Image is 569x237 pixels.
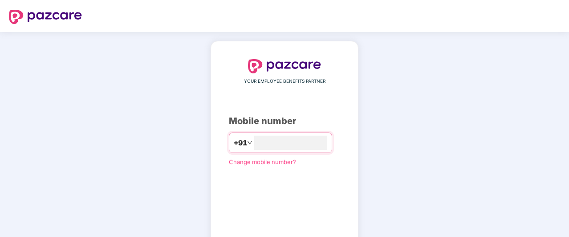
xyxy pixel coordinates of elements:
[229,114,340,128] div: Mobile number
[244,78,325,85] span: YOUR EMPLOYEE BENEFITS PARTNER
[9,10,82,24] img: logo
[229,158,296,165] a: Change mobile number?
[247,140,252,145] span: down
[234,137,247,149] span: +91
[248,59,321,73] img: logo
